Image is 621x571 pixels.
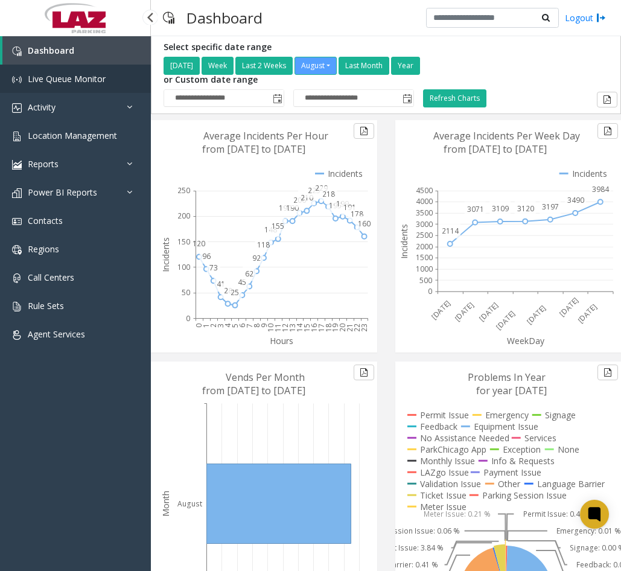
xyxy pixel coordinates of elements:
[177,498,202,508] text: August
[295,57,337,75] button: August
[12,160,22,170] img: 'icon'
[12,132,22,141] img: 'icon'
[557,295,581,319] text: [DATE]
[264,225,277,235] text: 148
[597,92,617,107] button: Export to pdf
[330,324,340,332] text: 19
[433,129,580,142] text: Average Incidents Per Week Day
[442,226,459,236] text: 2114
[28,328,85,340] span: Agent Services
[343,202,356,212] text: 191
[193,238,205,249] text: 120
[507,335,545,346] text: WeekDay
[177,236,190,246] text: 150
[12,188,22,198] img: 'icon'
[416,264,433,274] text: 1000
[565,11,606,24] a: Logout
[238,277,246,287] text: 45
[444,142,547,156] text: from [DATE] to [DATE]
[208,324,218,328] text: 2
[337,324,348,332] text: 20
[12,75,22,85] img: 'icon'
[202,142,305,156] text: from [DATE] to [DATE]
[517,203,534,214] text: 3120
[28,215,63,226] span: Contacts
[286,203,299,213] text: 190
[28,73,106,85] span: Live Queue Monitor
[257,240,270,250] text: 118
[164,42,422,53] h5: Select specific date range
[202,251,211,261] text: 96
[351,209,363,219] text: 178
[12,245,22,255] img: 'icon'
[467,204,483,214] text: 3071
[177,185,190,196] text: 250
[377,543,444,553] text: Ticket Issue: 3.84 %
[322,188,335,199] text: 218
[163,3,174,33] img: pageIcon
[423,89,486,107] button: Refresh Charts
[180,3,269,33] h3: Dashboard
[202,57,234,75] button: Week
[542,202,559,212] text: 3197
[575,302,599,325] text: [DATE]
[164,57,200,75] button: [DATE]
[194,324,204,328] text: 0
[400,90,413,107] span: Toggle popup
[252,253,261,263] text: 92
[12,302,22,311] img: 'icon'
[28,300,64,311] span: Rule Sets
[416,208,433,218] text: 3500
[359,324,369,332] text: 23
[416,241,433,252] text: 2000
[287,324,298,332] text: 13
[160,237,171,272] text: Incidents
[235,57,293,75] button: Last 2 Weeks
[345,324,355,332] text: 21
[186,313,190,323] text: 0
[494,308,517,332] text: [DATE]
[279,203,291,213] text: 190
[2,36,151,65] a: Dashboard
[164,75,414,85] h5: or Custom date range
[295,323,305,332] text: 14
[244,324,255,328] text: 7
[416,219,433,229] text: 3000
[28,130,117,141] span: Location Management
[524,303,548,327] text: [DATE]
[329,200,342,211] text: 195
[391,57,420,75] button: Year
[336,198,349,208] text: 199
[416,185,433,196] text: 4500
[182,287,190,298] text: 50
[352,324,362,332] text: 22
[416,230,433,240] text: 2500
[201,324,211,328] text: 1
[177,211,190,221] text: 200
[28,272,74,283] span: Call Centers
[215,324,226,328] text: 3
[12,273,22,283] img: 'icon'
[209,263,218,273] text: 73
[423,509,490,519] text: Meter Issue: 0.21 %
[416,196,433,206] text: 4000
[270,90,284,107] span: Toggle popup
[301,193,313,203] text: 210
[419,275,432,285] text: 500
[12,46,22,56] img: 'icon'
[302,324,312,332] text: 15
[315,183,328,193] text: 229
[523,509,593,519] text: Permit Issue: 0.49 %
[316,324,326,332] text: 17
[160,491,171,517] text: Month
[273,324,283,332] text: 11
[309,324,319,332] text: 16
[308,185,320,195] text: 225
[468,371,546,384] text: Problems In Year
[597,365,618,380] button: Export to pdf
[28,101,56,113] span: Activity
[556,526,621,536] text: Emergency: 0.01 %
[266,324,276,332] text: 10
[357,526,460,536] text: Parking Session Issue: 0.06 %
[476,384,547,397] text: for year [DATE]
